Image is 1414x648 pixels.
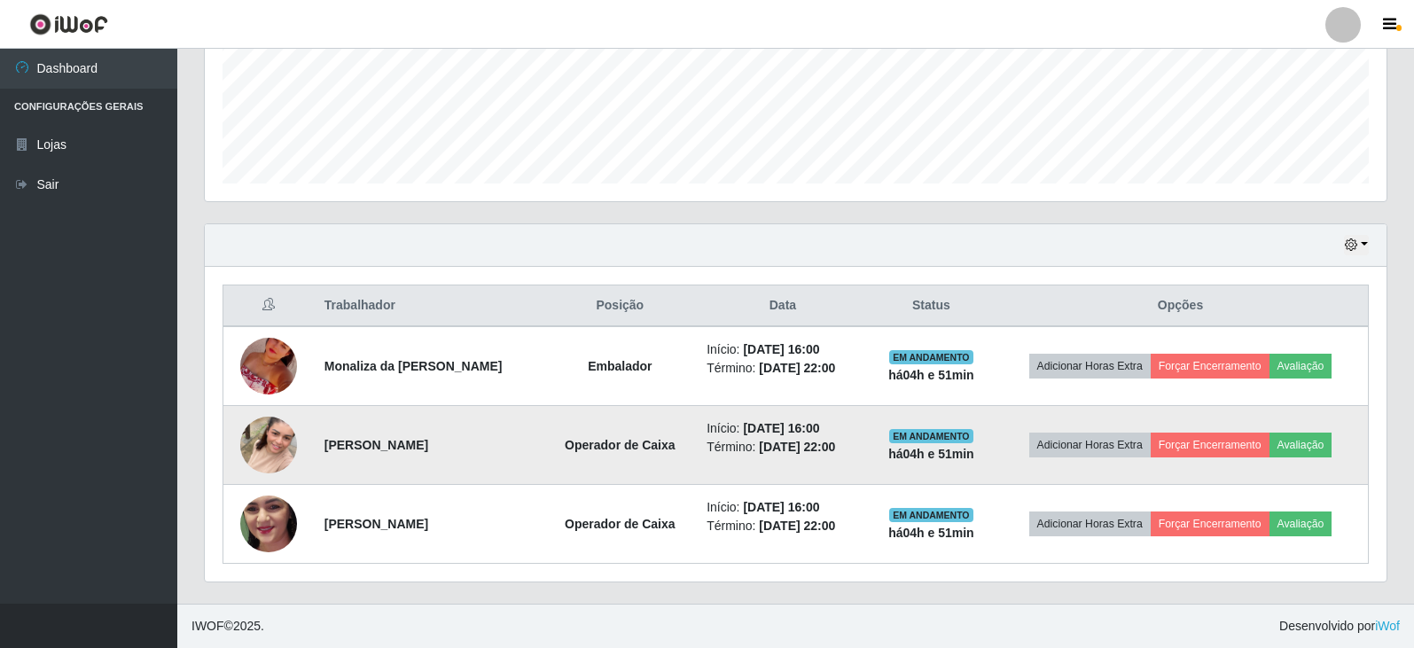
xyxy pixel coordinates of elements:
[588,359,652,373] strong: Embalador
[707,419,859,438] li: Início:
[870,285,993,327] th: Status
[240,461,297,587] img: 1754158372592.jpeg
[888,368,974,382] strong: há 04 h e 51 min
[696,285,870,327] th: Data
[1029,354,1151,379] button: Adicionar Horas Extra
[1279,617,1400,636] span: Desenvolvido por
[993,285,1368,327] th: Opções
[743,342,819,356] time: [DATE] 16:00
[888,526,974,540] strong: há 04 h e 51 min
[29,13,108,35] img: CoreUI Logo
[888,447,974,461] strong: há 04 h e 51 min
[314,285,544,327] th: Trabalhador
[707,517,859,535] li: Término:
[324,517,428,531] strong: [PERSON_NAME]
[759,440,835,454] time: [DATE] 22:00
[707,498,859,517] li: Início:
[240,394,297,496] img: 1753525532646.jpeg
[743,500,819,514] time: [DATE] 16:00
[1151,433,1269,457] button: Forçar Encerramento
[1269,511,1332,536] button: Avaliação
[1269,354,1332,379] button: Avaliação
[1151,511,1269,536] button: Forçar Encerramento
[889,350,973,364] span: EM ANDAMENTO
[544,285,697,327] th: Posição
[1029,511,1151,536] button: Adicionar Horas Extra
[191,617,264,636] span: © 2025 .
[759,519,835,533] time: [DATE] 22:00
[324,438,428,452] strong: [PERSON_NAME]
[759,361,835,375] time: [DATE] 22:00
[1269,433,1332,457] button: Avaliação
[743,421,819,435] time: [DATE] 16:00
[1151,354,1269,379] button: Forçar Encerramento
[707,438,859,457] li: Término:
[240,316,297,417] img: 1756405310247.jpeg
[889,429,973,443] span: EM ANDAMENTO
[324,359,503,373] strong: Monaliza da [PERSON_NAME]
[707,359,859,378] li: Término:
[1029,433,1151,457] button: Adicionar Horas Extra
[191,619,224,633] span: IWOF
[565,438,676,452] strong: Operador de Caixa
[707,340,859,359] li: Início:
[1375,619,1400,633] a: iWof
[889,508,973,522] span: EM ANDAMENTO
[565,517,676,531] strong: Operador de Caixa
